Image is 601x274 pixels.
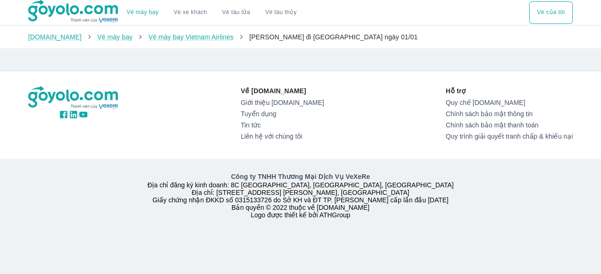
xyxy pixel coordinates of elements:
[446,110,573,118] a: Chính sách bảo mật thông tin
[28,32,573,42] nav: breadcrumb
[28,33,82,41] a: [DOMAIN_NAME]
[241,86,324,96] p: Về [DOMAIN_NAME]
[127,9,159,16] a: Vé máy bay
[446,86,573,96] p: Hỗ trợ
[446,99,573,106] a: Quy chế [DOMAIN_NAME]
[258,1,304,24] button: Vé tàu thủy
[446,133,573,140] a: Quy trình giải quyết tranh chấp & khiếu nại
[30,172,571,181] p: Công ty TNHH Thương Mại Dịch Vụ VeXeRe
[97,33,132,41] a: Vé máy bay
[215,1,258,24] a: Vé tàu lửa
[174,9,207,16] a: Vé xe khách
[241,121,324,129] a: Tin tức
[148,33,234,41] a: Vé máy bay Vietnam Airlines
[23,172,578,219] div: Địa chỉ đăng ký kinh doanh: 8C [GEOGRAPHIC_DATA], [GEOGRAPHIC_DATA], [GEOGRAPHIC_DATA] Địa chỉ: [...
[119,1,304,24] div: choose transportation mode
[241,133,324,140] a: Liên hệ với chúng tôi
[446,121,573,129] a: Chính sách bảo mật thanh toán
[28,86,119,110] img: logo
[529,1,573,24] div: choose transportation mode
[241,99,324,106] a: Giới thiệu [DOMAIN_NAME]
[529,1,573,24] button: Vé của tôi
[249,33,418,41] span: [PERSON_NAME] đi [GEOGRAPHIC_DATA] ngày 01/01
[241,110,324,118] a: Tuyển dụng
